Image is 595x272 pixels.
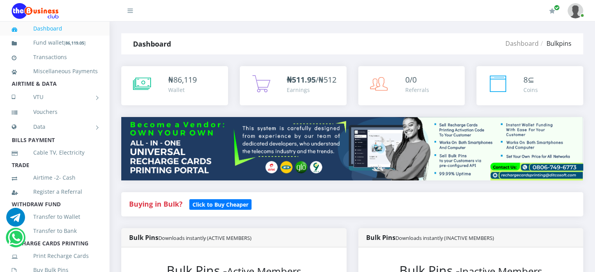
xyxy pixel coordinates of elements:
[287,74,336,85] span: /₦512
[129,233,252,242] strong: Bulk Pins
[65,40,84,46] b: 86,119.05
[12,48,98,66] a: Transactions
[405,86,429,94] div: Referrals
[192,201,248,208] b: Click to Buy Cheaper
[12,34,98,52] a: Fund wallet[86,119.05]
[189,199,252,209] a: Click to Buy Cheaper
[287,86,336,94] div: Earnings
[358,66,465,105] a: 0/0 Referrals
[8,234,24,247] a: Chat for support
[523,86,538,94] div: Coins
[568,3,583,18] img: User
[168,74,197,86] div: ₦
[554,5,560,11] span: Renew/Upgrade Subscription
[12,103,98,121] a: Vouchers
[523,74,528,85] span: 8
[240,66,347,105] a: ₦511.95/₦512 Earnings
[173,74,197,85] span: 86,119
[12,247,98,265] a: Print Recharge Cards
[505,39,539,48] a: Dashboard
[12,183,98,201] a: Register a Referral
[395,234,494,241] small: Downloads instantly (INACTIVE MEMBERS)
[549,8,555,14] i: Renew/Upgrade Subscription
[133,39,171,49] strong: Dashboard
[12,62,98,80] a: Miscellaneous Payments
[366,233,494,242] strong: Bulk Pins
[121,117,583,180] img: multitenant_rcp.png
[12,144,98,162] a: Cable TV, Electricity
[539,39,572,48] li: Bulkpins
[12,169,98,187] a: Airtime -2- Cash
[12,87,98,107] a: VTU
[405,74,417,85] span: 0/0
[12,20,98,38] a: Dashboard
[12,222,98,240] a: Transfer to Bank
[12,3,59,19] img: Logo
[129,199,182,209] strong: Buying in Bulk?
[12,117,98,137] a: Data
[158,234,252,241] small: Downloads instantly (ACTIVE MEMBERS)
[6,214,25,227] a: Chat for support
[64,40,86,46] small: [ ]
[523,74,538,86] div: ⊆
[168,86,197,94] div: Wallet
[12,208,98,226] a: Transfer to Wallet
[121,66,228,105] a: ₦86,119 Wallet
[287,74,316,85] b: ₦511.95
